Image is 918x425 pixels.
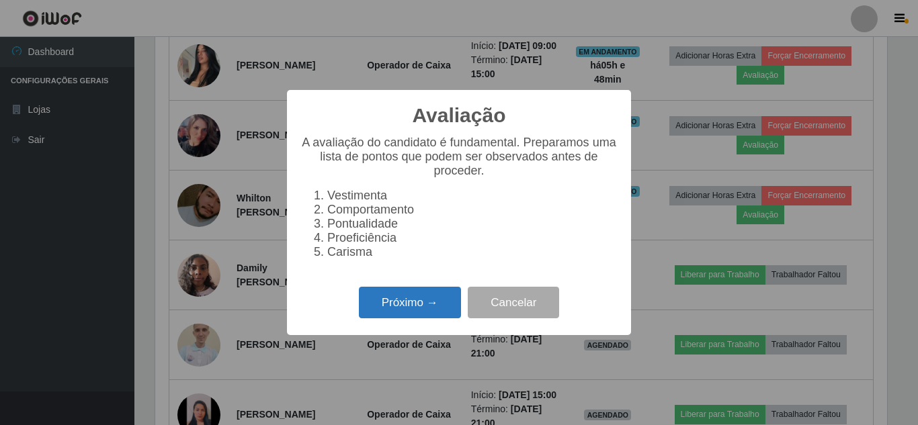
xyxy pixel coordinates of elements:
li: Comportamento [327,203,618,217]
button: Cancelar [468,287,559,318]
li: Proeficiência [327,231,618,245]
button: Próximo → [359,287,461,318]
li: Pontualidade [327,217,618,231]
li: Vestimenta [327,189,618,203]
h2: Avaliação [413,103,506,128]
li: Carisma [327,245,618,259]
p: A avaliação do candidato é fundamental. Preparamos uma lista de pontos que podem ser observados a... [300,136,618,178]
